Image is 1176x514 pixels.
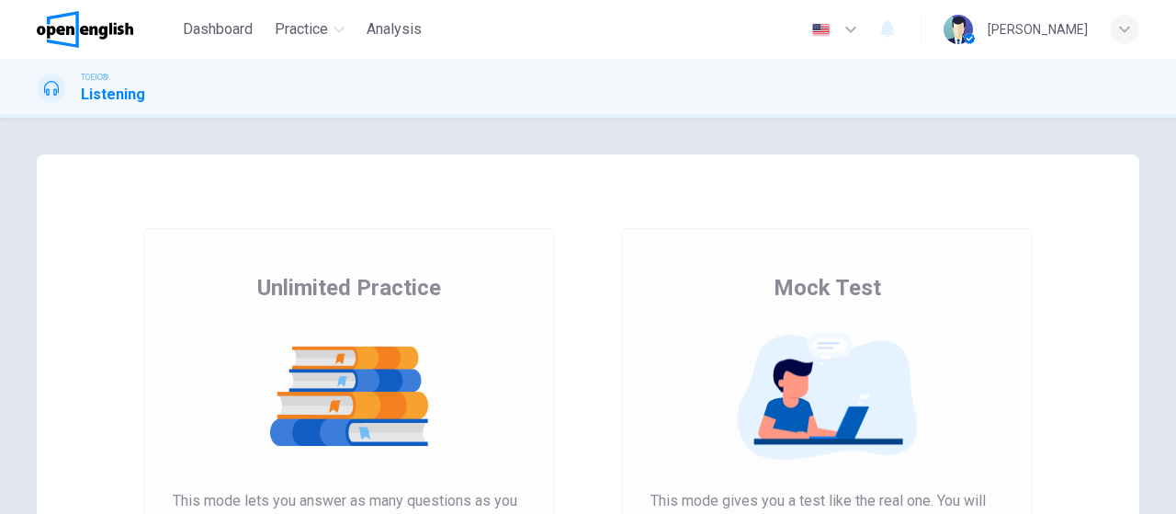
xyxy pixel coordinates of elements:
[81,84,145,106] h1: Listening
[267,13,352,46] button: Practice
[988,18,1088,40] div: [PERSON_NAME]
[175,13,260,46] button: Dashboard
[275,18,328,40] span: Practice
[257,273,441,303] span: Unlimited Practice
[774,273,881,303] span: Mock Test
[809,23,832,37] img: en
[183,18,253,40] span: Dashboard
[367,18,422,40] span: Analysis
[359,13,429,46] button: Analysis
[81,71,108,84] span: TOEIC®
[37,11,175,48] a: OpenEnglish logo
[944,15,973,44] img: Profile picture
[37,11,133,48] img: OpenEnglish logo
